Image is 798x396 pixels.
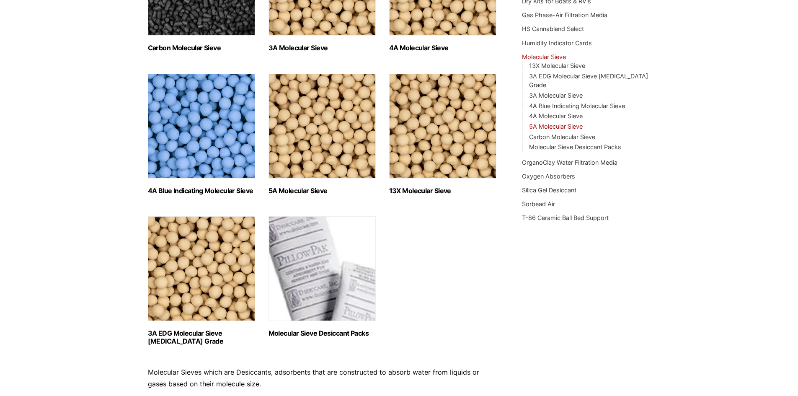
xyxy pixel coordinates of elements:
[529,143,621,150] a: Molecular Sieve Desiccant Packs
[148,187,255,195] h2: 4A Blue Indicating Molecular Sieve
[389,74,496,195] a: Visit product category 13X Molecular Sieve
[522,186,576,194] a: Silica Gel Desiccant
[522,214,609,221] a: T-86 Ceramic Ball Bed Support
[269,74,376,195] a: Visit product category 5A Molecular Sieve
[529,62,585,69] a: 13X Molecular Sieve
[148,329,255,345] h2: 3A EDG Molecular Sieve [MEDICAL_DATA] Grade
[389,44,496,52] h2: 4A Molecular Sieve
[269,187,376,195] h2: 5A Molecular Sieve
[529,72,648,89] a: 3A EDG Molecular Sieve [MEDICAL_DATA] Grade
[269,329,376,337] h2: Molecular Sieve Desiccant Packs
[269,74,376,179] img: 5A Molecular Sieve
[522,11,607,18] a: Gas Phase-Air Filtration Media
[529,92,583,99] a: 3A Molecular Sieve
[148,367,497,389] p: Molecular Sieves which are Desiccants, adsorbents that are constructed to absorb water from liqui...
[269,216,376,337] a: Visit product category Molecular Sieve Desiccant Packs
[148,216,255,345] a: Visit product category 3A EDG Molecular Sieve Ethanol Grade
[529,112,583,119] a: 4A Molecular Sieve
[389,74,496,179] img: 13X Molecular Sieve
[522,53,566,60] a: Molecular Sieve
[148,44,255,52] h2: Carbon Molecular Sieve
[522,39,592,47] a: Humidity Indicator Cards
[269,216,376,321] img: Molecular Sieve Desiccant Packs
[529,133,595,140] a: Carbon Molecular Sieve
[529,123,583,130] a: 5A Molecular Sieve
[269,44,376,52] h2: 3A Molecular Sieve
[148,216,255,321] img: 3A EDG Molecular Sieve Ethanol Grade
[389,187,496,195] h2: 13X Molecular Sieve
[148,74,255,195] a: Visit product category 4A Blue Indicating Molecular Sieve
[529,102,625,109] a: 4A Blue Indicating Molecular Sieve
[148,74,255,179] img: 4A Blue Indicating Molecular Sieve
[522,159,617,166] a: OrganoClay Water Filtration Media
[522,173,575,180] a: Oxygen Absorbers
[522,25,584,32] a: HS Cannablend Select
[522,200,555,207] a: Sorbead Air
